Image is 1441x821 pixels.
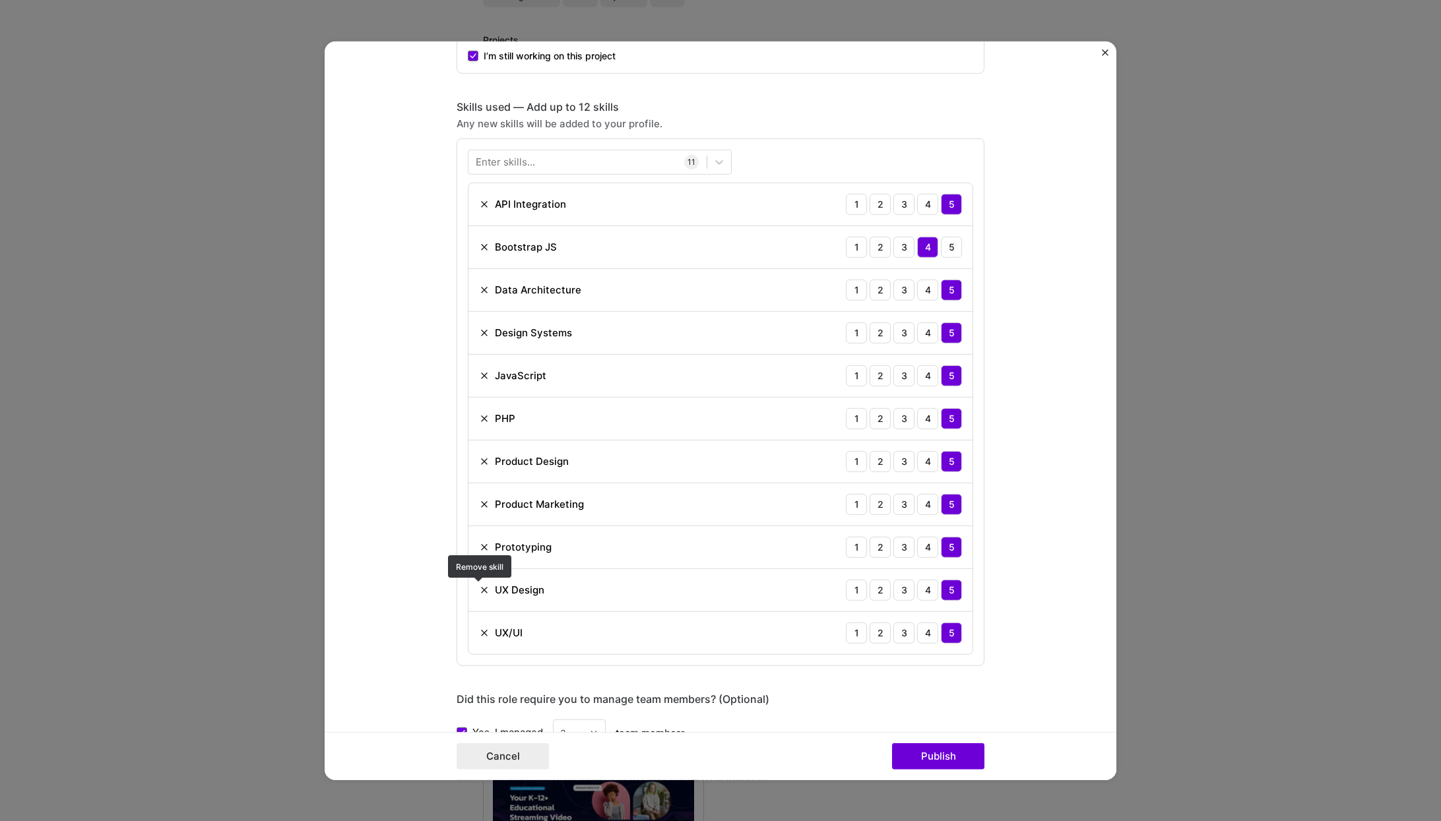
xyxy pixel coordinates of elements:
[917,408,938,429] div: 4
[472,725,543,739] span: Yes, I managed
[870,536,891,557] div: 2
[870,236,891,257] div: 2
[893,450,914,471] div: 3
[457,100,984,113] div: Skills used — Add up to 12 skills
[893,536,914,557] div: 3
[917,365,938,386] div: 4
[870,365,891,386] div: 2
[893,322,914,343] div: 3
[846,622,867,643] div: 1
[870,279,891,300] div: 2
[917,322,938,343] div: 4
[495,454,569,468] div: Product Design
[479,327,490,338] img: Remove
[846,193,867,214] div: 1
[893,236,914,257] div: 3
[870,322,891,343] div: 2
[917,493,938,514] div: 4
[917,279,938,300] div: 4
[495,369,546,382] div: JavaScript
[1102,49,1108,63] button: Close
[684,154,699,169] div: 11
[941,279,962,300] div: 5
[495,626,523,640] div: UX/UI
[893,579,914,600] div: 3
[941,450,962,471] div: 5
[495,326,572,340] div: Design Systems
[917,193,938,214] div: 4
[893,622,914,643] div: 3
[893,493,914,514] div: 3
[457,116,984,130] div: Any new skills will be added to your profile.
[893,279,914,300] div: 3
[917,622,938,643] div: 4
[479,584,490,595] img: Remove
[479,456,490,466] img: Remove
[870,408,891,429] div: 2
[495,411,515,425] div: PHP
[476,155,535,169] div: Enter skills...
[479,499,490,509] img: Remove
[495,583,544,597] div: UX Design
[893,408,914,429] div: 3
[846,536,867,557] div: 1
[870,493,891,514] div: 2
[846,236,867,257] div: 1
[917,536,938,557] div: 4
[457,719,984,746] div: team members.
[846,493,867,514] div: 1
[479,541,490,552] img: Remove
[893,193,914,214] div: 3
[941,193,962,214] div: 5
[479,413,490,423] img: Remove
[917,579,938,600] div: 4
[941,579,962,600] div: 5
[941,536,962,557] div: 5
[870,579,891,600] div: 2
[917,236,938,257] div: 4
[892,743,984,770] button: Publish
[479,284,490,295] img: Remove
[941,236,962,257] div: 5
[479,241,490,252] img: Remove
[941,408,962,429] div: 5
[479,198,490,209] img: Remove
[870,622,891,643] div: 2
[457,743,549,770] button: Cancel
[941,622,962,643] div: 5
[495,497,584,511] div: Product Marketing
[495,283,581,297] div: Data Architecture
[846,408,867,429] div: 1
[941,493,962,514] div: 5
[846,579,867,600] div: 1
[846,365,867,386] div: 1
[495,540,552,554] div: Prototyping
[479,627,490,638] img: Remove
[870,193,891,214] div: 2
[457,692,984,706] div: Did this role require you to manage team members? (Optional)
[846,450,867,471] div: 1
[846,279,867,300] div: 1
[941,365,962,386] div: 5
[846,322,867,343] div: 1
[495,240,557,254] div: Bootstrap JS
[484,49,616,62] span: I’m still working on this project
[917,450,938,471] div: 4
[495,197,566,211] div: API Integration
[941,322,962,343] div: 5
[590,729,598,737] img: drop icon
[870,450,891,471] div: 2
[479,370,490,380] img: Remove
[893,365,914,386] div: 3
